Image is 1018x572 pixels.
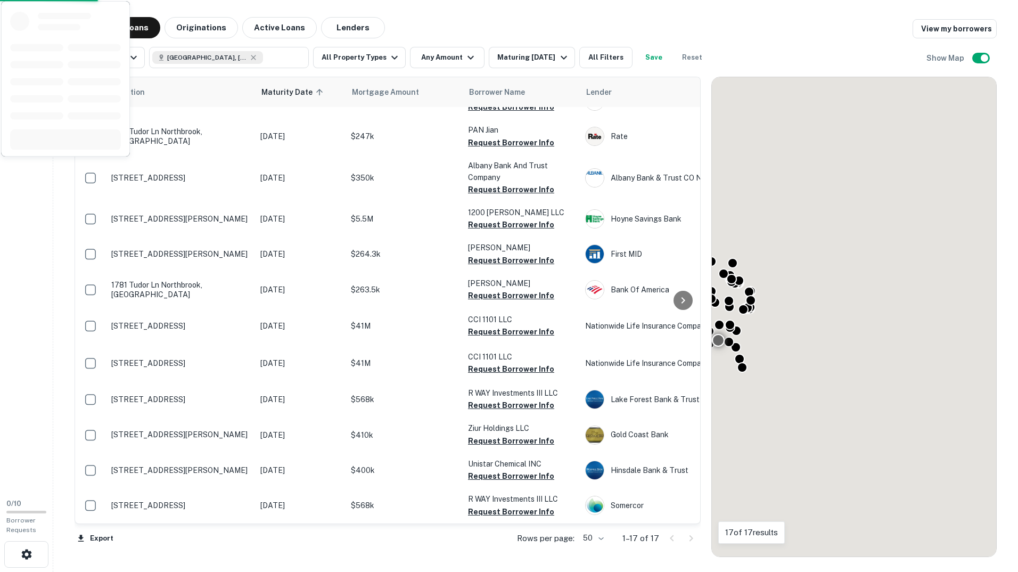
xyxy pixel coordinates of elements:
[75,530,116,546] button: Export
[260,172,340,184] p: [DATE]
[463,77,580,107] th: Borrower Name
[586,127,604,145] img: picture
[468,183,554,196] button: Request Borrower Info
[468,207,574,218] p: 1200 [PERSON_NAME] LLC
[965,487,1018,538] iframe: Chat Widget
[468,458,574,470] p: Unistar Chemical INC
[351,248,457,260] p: $264.3k
[468,160,574,183] p: Albany Bank And Trust Company
[585,357,745,369] p: Nationwide Life Insurance Company
[468,136,554,149] button: Request Borrower Info
[468,124,574,136] p: PAN Jian
[468,505,554,518] button: Request Borrower Info
[351,213,457,225] p: $5.5M
[352,86,433,99] span: Mortgage Amount
[351,284,457,296] p: $263.5k
[517,532,574,545] p: Rows per page:
[585,320,745,332] p: Nationwide Life Insurance Company
[585,168,745,187] div: Albany Bank & Trust CO NA (albank)
[351,464,457,476] p: $400k
[585,280,745,299] div: Bank Of America
[468,399,554,412] button: Request Borrower Info
[351,357,457,369] p: $41M
[586,426,604,444] img: picture
[165,17,238,38] button: Originations
[468,325,554,338] button: Request Borrower Info
[586,281,604,299] img: picture
[586,86,612,99] span: Lender
[468,277,574,289] p: [PERSON_NAME]
[260,394,340,405] p: [DATE]
[111,280,250,299] p: 1781 Tudor Ln Northbrook, [GEOGRAPHIC_DATA]
[111,214,250,224] p: [STREET_ADDRESS][PERSON_NAME]
[585,209,745,228] div: Hoyne Savings Bank
[313,47,406,68] button: All Property Types
[260,130,340,142] p: [DATE]
[468,314,574,325] p: CCI 1101 LLC
[468,363,554,375] button: Request Borrower Info
[111,501,250,510] p: [STREET_ADDRESS]
[675,47,709,68] button: Reset
[260,284,340,296] p: [DATE]
[111,465,250,475] p: [STREET_ADDRESS][PERSON_NAME]
[111,358,250,368] p: [STREET_ADDRESS]
[111,321,250,331] p: [STREET_ADDRESS]
[580,77,750,107] th: Lender
[260,213,340,225] p: [DATE]
[586,169,604,187] img: picture
[351,500,457,511] p: $568k
[242,17,317,38] button: Active Loans
[468,351,574,363] p: CCI 1101 LLC
[586,245,604,263] img: picture
[579,47,633,68] button: All Filters
[260,357,340,369] p: [DATE]
[111,249,250,259] p: [STREET_ADDRESS][PERSON_NAME]
[111,127,250,146] p: 1781 Tudor Ln Northbrook, [GEOGRAPHIC_DATA]
[468,242,574,254] p: [PERSON_NAME]
[260,429,340,441] p: [DATE]
[410,47,485,68] button: Any Amount
[346,77,463,107] th: Mortgage Amount
[712,77,996,557] div: 0 0
[622,532,659,545] p: 1–17 of 17
[261,86,326,99] span: Maturity Date
[468,387,574,399] p: R WAY Investments III LLC
[585,244,745,264] div: First MID
[468,254,554,267] button: Request Borrower Info
[468,422,574,434] p: Ziur Holdings LLC
[579,530,605,546] div: 50
[489,47,574,68] button: Maturing [DATE]
[6,517,36,534] span: Borrower Requests
[468,470,554,483] button: Request Borrower Info
[111,173,250,183] p: [STREET_ADDRESS]
[351,394,457,405] p: $568k
[468,289,554,302] button: Request Borrower Info
[321,17,385,38] button: Lenders
[585,496,745,515] div: Somercor
[255,77,346,107] th: Maturity Date
[585,426,745,445] div: Gold Coast Bank
[585,127,745,146] div: Rate
[926,52,966,64] h6: Show Map
[586,496,604,514] img: picture
[351,320,457,332] p: $41M
[725,526,778,539] p: 17 of 17 results
[585,461,745,480] div: Hinsdale Bank & Trust
[351,172,457,184] p: $350k
[167,53,247,62] span: [GEOGRAPHIC_DATA], [GEOGRAPHIC_DATA]
[468,493,574,505] p: R WAY Investments III LLC
[586,461,604,479] img: picture
[260,320,340,332] p: [DATE]
[111,395,250,404] p: [STREET_ADDRESS]
[497,51,570,64] div: Maturing [DATE]
[351,429,457,441] p: $410k
[468,435,554,447] button: Request Borrower Info
[468,218,554,231] button: Request Borrower Info
[6,500,21,508] span: 0 / 10
[637,47,671,68] button: Save your search to get updates of matches that match your search criteria.
[469,86,525,99] span: Borrower Name
[468,101,554,113] button: Request Borrower Info
[111,430,250,439] p: [STREET_ADDRESS][PERSON_NAME]
[260,464,340,476] p: [DATE]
